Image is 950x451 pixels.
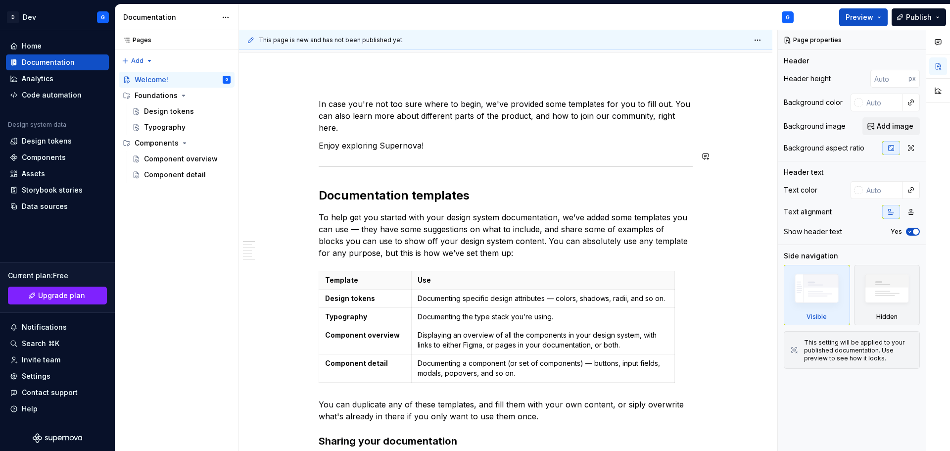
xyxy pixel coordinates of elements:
[22,90,82,100] div: Code automation
[23,12,36,22] div: Dev
[804,339,913,362] div: This setting will be applied to your published documentation. Use preview to see how it looks.
[144,106,194,116] div: Design tokens
[862,181,902,199] input: Auto
[6,368,109,384] a: Settings
[22,136,72,146] div: Design tokens
[6,71,109,87] a: Analytics
[786,13,790,21] div: G
[6,166,109,182] a: Assets
[144,170,206,180] div: Component detail
[319,188,693,203] h2: Documentation templates
[119,72,235,183] div: Page tree
[259,36,404,44] span: This page is new and has not been published yet.
[784,185,817,195] div: Text color
[784,121,846,131] div: Background image
[839,8,888,26] button: Preview
[144,154,218,164] div: Component overview
[22,185,83,195] div: Storybook stories
[862,117,920,135] button: Add image
[226,75,228,85] div: G
[418,294,668,303] p: Documenting specific design attributes — colors, shadows, radii, and so on.
[807,313,827,321] div: Visible
[325,331,400,339] strong: Component overview
[908,75,916,83] p: px
[784,74,831,84] div: Header height
[135,91,178,100] div: Foundations
[8,121,66,129] div: Design system data
[22,152,66,162] div: Components
[784,265,850,325] div: Visible
[319,98,693,134] p: In case you're not too sure where to begin, we've provided some templates for you to fill out. Yo...
[325,294,375,302] strong: Design tokens
[22,74,53,84] div: Analytics
[784,227,842,237] div: Show header text
[862,94,902,111] input: Auto
[22,371,50,381] div: Settings
[6,401,109,417] button: Help
[8,271,107,281] div: Current plan : Free
[144,122,186,132] div: Typography
[38,291,85,301] span: Upgrade plan
[7,11,19,23] div: D
[6,54,109,70] a: Documentation
[119,135,235,151] div: Components
[784,56,809,66] div: Header
[6,150,109,165] a: Components
[319,211,693,259] p: To help get you started with your design system documentation, we’ve added some templates you can...
[131,57,143,65] span: Add
[119,36,151,44] div: Pages
[123,12,217,22] div: Documentation
[22,355,60,365] div: Invite team
[6,199,109,214] a: Data sources
[128,103,235,119] a: Design tokens
[8,287,107,304] button: Upgrade plan
[854,265,920,325] div: Hidden
[784,167,824,177] div: Header text
[22,169,45,179] div: Assets
[22,57,75,67] div: Documentation
[876,313,898,321] div: Hidden
[6,336,109,351] button: Search ⌘K
[119,54,156,68] button: Add
[135,138,179,148] div: Components
[6,87,109,103] a: Code automation
[784,207,832,217] div: Text alignment
[128,119,235,135] a: Typography
[6,133,109,149] a: Design tokens
[135,75,168,85] div: Welcome!
[22,404,38,414] div: Help
[784,143,864,153] div: Background aspect ratio
[418,275,668,285] p: Use
[22,201,68,211] div: Data sources
[6,38,109,54] a: Home
[6,352,109,368] a: Invite team
[906,12,932,22] span: Publish
[119,72,235,88] a: Welcome!G
[33,433,82,443] svg: Supernova Logo
[891,228,902,236] label: Yes
[6,182,109,198] a: Storybook stories
[870,70,908,88] input: Auto
[846,12,873,22] span: Preview
[325,312,367,321] strong: Typography
[784,251,838,261] div: Side navigation
[877,121,913,131] span: Add image
[22,322,67,332] div: Notifications
[101,13,105,21] div: G
[22,388,78,398] div: Contact support
[325,359,388,367] strong: Component detail
[2,6,113,28] button: DDevG
[6,385,109,401] button: Contact support
[22,41,42,51] div: Home
[892,8,946,26] button: Publish
[6,319,109,335] button: Notifications
[418,358,668,378] p: Documenting a component (or set of components) — buttons, input fields, modals, popovers, and so on.
[128,151,235,167] a: Component overview
[22,339,59,349] div: Search ⌘K
[325,275,405,285] p: Template
[319,399,693,422] p: You can duplicate any of these templates, and fill them with your own content, or siply overwrite...
[418,312,668,322] p: Documenting the type stack you’re using.
[119,88,235,103] div: Foundations
[319,434,693,448] h3: Sharing your documentation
